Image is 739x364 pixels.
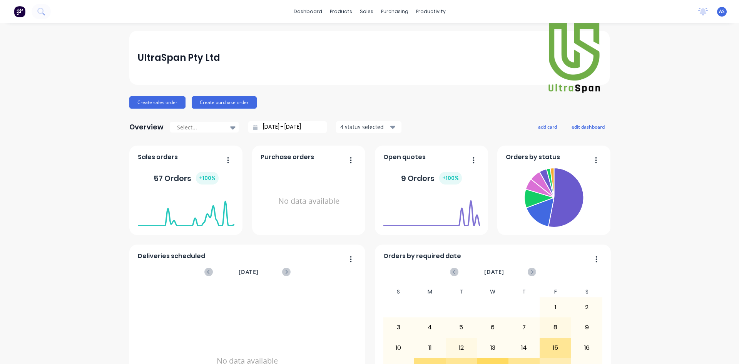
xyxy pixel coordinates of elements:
[540,286,571,297] div: F
[509,318,540,337] div: 7
[540,338,571,357] div: 15
[192,96,257,109] button: Create purchase order
[477,338,508,357] div: 13
[129,96,186,109] button: Create sales order
[540,318,571,337] div: 8
[415,318,445,337] div: 4
[446,338,477,357] div: 12
[446,286,477,297] div: T
[154,172,219,185] div: 57 Orders
[14,6,25,17] img: Factory
[377,6,412,17] div: purchasing
[383,338,414,357] div: 10
[439,172,462,185] div: + 100 %
[261,165,357,238] div: No data available
[138,153,178,162] span: Sales orders
[484,268,504,276] span: [DATE]
[290,6,326,17] a: dashboard
[412,6,450,17] div: productivity
[356,6,377,17] div: sales
[533,122,562,132] button: add card
[509,338,540,357] div: 14
[129,119,164,135] div: Overview
[196,172,219,185] div: + 100 %
[567,122,610,132] button: edit dashboard
[383,286,415,297] div: S
[572,298,602,317] div: 2
[414,286,446,297] div: M
[239,268,259,276] span: [DATE]
[383,153,426,162] span: Open quotes
[572,318,602,337] div: 9
[446,318,477,337] div: 5
[506,153,560,162] span: Orders by status
[401,172,462,185] div: 9 Orders
[383,318,414,337] div: 3
[415,338,445,357] div: 11
[261,153,314,162] span: Purchase orders
[540,298,571,317] div: 1
[508,286,540,297] div: T
[571,286,603,297] div: S
[336,121,401,133] button: 4 status selected
[477,286,508,297] div: W
[326,6,356,17] div: products
[477,318,508,337] div: 6
[719,8,725,15] span: AS
[572,338,602,357] div: 16
[340,123,389,131] div: 4 status selected
[547,21,601,95] img: UltraSpan Pty Ltd
[138,50,220,65] div: UltraSpan Pty Ltd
